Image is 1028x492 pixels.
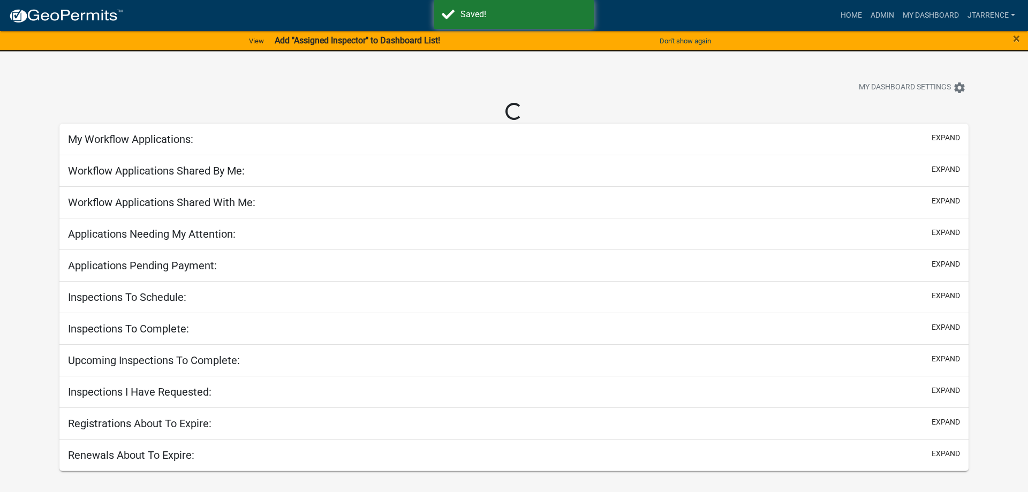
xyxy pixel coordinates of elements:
[68,354,240,367] h5: Upcoming Inspections To Complete:
[898,5,963,26] a: My Dashboard
[655,32,715,50] button: Don't show again
[866,5,898,26] a: Admin
[460,8,586,21] div: Saved!
[68,228,236,240] h5: Applications Needing My Attention:
[68,259,217,272] h5: Applications Pending Payment:
[932,164,960,175] button: expand
[245,32,268,50] a: View
[932,227,960,238] button: expand
[963,5,1019,26] a: jtarrence
[932,417,960,428] button: expand
[68,322,189,335] h5: Inspections To Complete:
[932,353,960,365] button: expand
[850,77,974,98] button: My Dashboard Settingssettings
[932,195,960,207] button: expand
[68,196,255,209] h5: Workflow Applications Shared With Me:
[1013,31,1020,46] span: ×
[953,81,966,94] i: settings
[68,417,211,430] h5: Registrations About To Expire:
[932,132,960,143] button: expand
[932,385,960,396] button: expand
[932,259,960,270] button: expand
[68,164,245,177] h5: Workflow Applications Shared By Me:
[68,385,211,398] h5: Inspections I Have Requested:
[932,322,960,333] button: expand
[68,133,193,146] h5: My Workflow Applications:
[68,449,194,461] h5: Renewals About To Expire:
[932,448,960,459] button: expand
[68,291,186,304] h5: Inspections To Schedule:
[836,5,866,26] a: Home
[859,81,951,94] span: My Dashboard Settings
[275,35,440,46] strong: Add "Assigned Inspector" to Dashboard List!
[932,290,960,301] button: expand
[1013,32,1020,45] button: Close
